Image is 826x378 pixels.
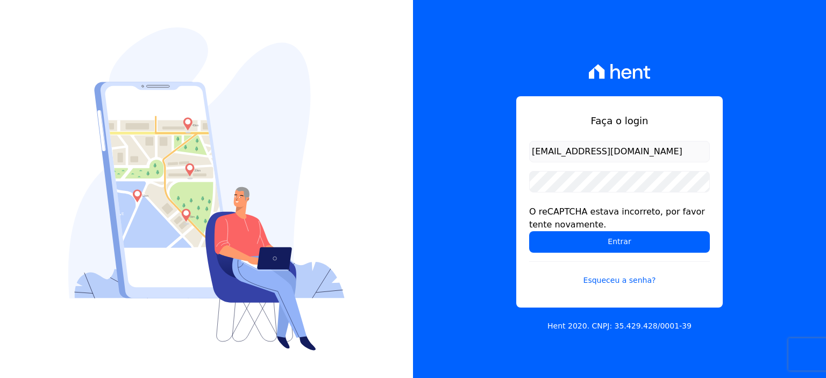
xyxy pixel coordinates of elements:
input: Email [529,141,710,162]
div: O reCAPTCHA estava incorreto, por favor tente novamente. [529,205,710,231]
h1: Faça o login [529,113,710,128]
a: Esqueceu a senha? [529,261,710,286]
p: Hent 2020. CNPJ: 35.429.428/0001-39 [547,320,692,332]
input: Entrar [529,231,710,253]
img: Login [68,27,345,351]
